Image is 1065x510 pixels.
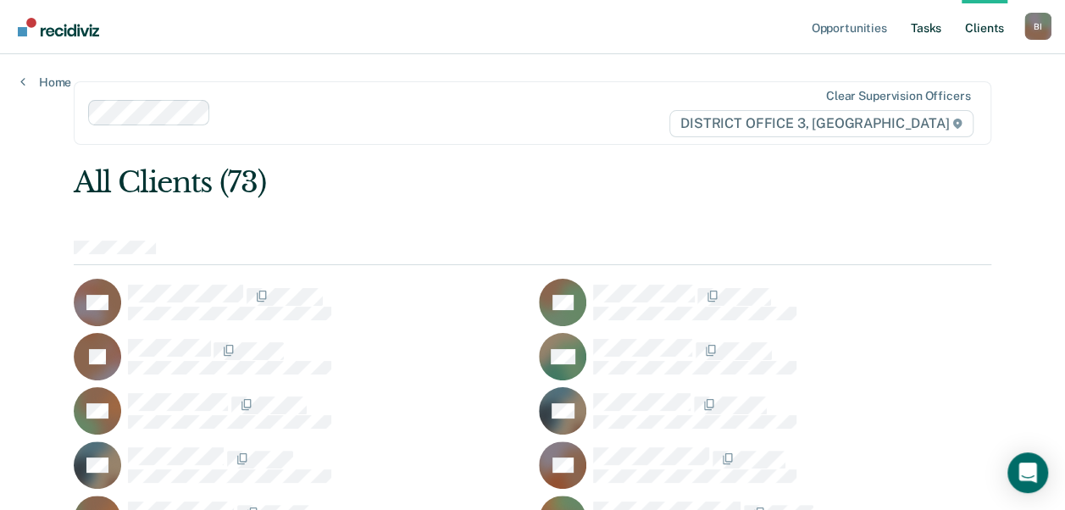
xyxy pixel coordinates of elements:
[18,18,99,36] img: Recidiviz
[1024,13,1051,40] button: Profile dropdown button
[74,165,808,200] div: All Clients (73)
[1024,13,1051,40] div: B I
[826,89,970,103] div: Clear supervision officers
[20,75,71,90] a: Home
[669,110,973,137] span: DISTRICT OFFICE 3, [GEOGRAPHIC_DATA]
[1007,452,1048,493] div: Open Intercom Messenger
